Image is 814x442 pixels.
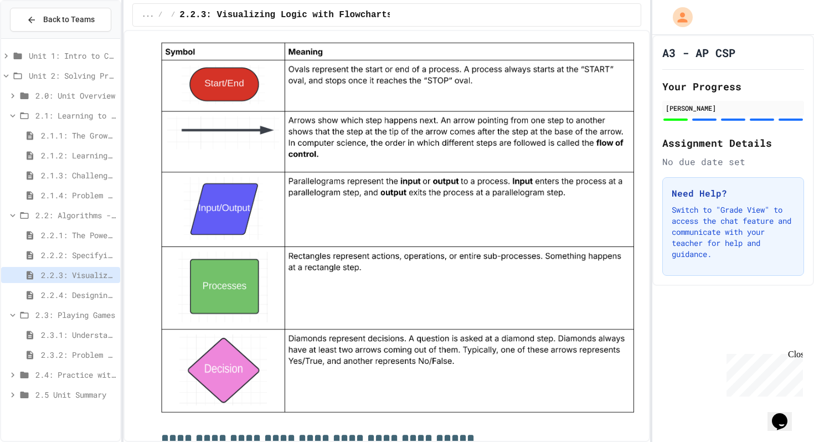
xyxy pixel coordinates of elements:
span: 2.3.2: Problem Solving Reflection [41,349,116,361]
div: Chat with us now!Close [4,4,76,70]
span: 2.2.4: Designing Flowcharts [41,289,116,301]
span: / [171,11,175,19]
p: Switch to "Grade View" to access the chat feature and communicate with your teacher for help and ... [672,204,795,260]
span: 2.2.1: The Power of Algorithms [41,229,116,241]
span: / [158,11,162,19]
iframe: chat widget [722,350,803,397]
span: 2.4: Practice with Algorithms [35,369,116,381]
button: Back to Teams [10,8,111,32]
div: My Account [661,4,695,30]
span: 2.0: Unit Overview [35,90,116,101]
span: 2.3.1: Understanding Games with Flowcharts [41,329,116,341]
div: [PERSON_NAME] [666,103,801,113]
span: ... [142,11,154,19]
span: 2.2.3: Visualizing Logic with Flowcharts [179,8,392,22]
span: Back to Teams [43,14,95,25]
iframe: chat widget [767,398,803,431]
h1: A3 - AP CSP [662,45,735,60]
span: 2.1: Learning to Solve Hard Problems [35,110,116,121]
span: 2.5 Unit Summary [35,389,116,400]
span: Unit 1: Intro to Computer Science [29,50,116,61]
h2: Assignment Details [662,135,804,151]
span: 2.2.2: Specifying Ideas with Pseudocode [41,249,116,261]
span: Unit 2: Solving Problems in Computer Science [29,70,116,81]
h2: Your Progress [662,79,804,94]
h3: Need Help? [672,187,795,200]
span: 2.2.3: Visualizing Logic with Flowcharts [41,269,116,281]
span: 2.1.3: Challenge Problem - The Bridge [41,169,116,181]
span: 2.3: Playing Games [35,309,116,321]
span: 2.1.2: Learning to Solve Hard Problems [41,150,116,161]
span: 2.1.1: The Growth Mindset [41,130,116,141]
span: 2.1.4: Problem Solving Practice [41,189,116,201]
span: 2.2: Algorithms - from Pseudocode to Flowcharts [35,209,116,221]
div: No due date set [662,155,804,168]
